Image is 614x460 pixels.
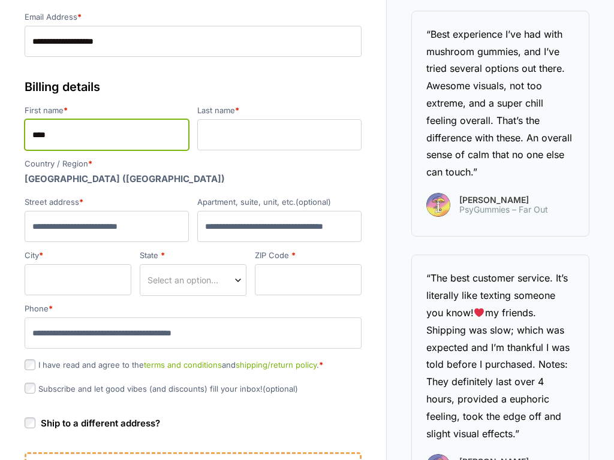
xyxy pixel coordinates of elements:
a: terms and conditions [144,360,222,370]
span: PsyGummies – Far Out [459,205,548,214]
span: State [140,264,246,296]
img: ❤️ [474,308,484,317]
input: Ship to a different address? [25,417,35,428]
label: First name [25,107,189,114]
label: Email Address [25,13,362,21]
label: ZIP Code [255,252,362,259]
label: I have read and agree to the and . [25,360,323,370]
input: I have read and agree to theterms and conditionsandshipping/return policy. [25,359,35,370]
label: Last name [197,107,362,114]
input: Subscribe and let good vibes (and discounts) fill your inbox!(optional) [25,383,35,394]
h3: Billing details [25,78,362,96]
strong: [GEOGRAPHIC_DATA] ([GEOGRAPHIC_DATA]) [25,173,225,184]
span: Select an option… [148,274,218,286]
span: Ship to a different address? [41,417,160,429]
label: Street address [25,198,189,206]
label: Phone [25,305,362,313]
div: “The best customer service. It’s literally like texting someone you know! my friends. Shipping wa... [426,270,574,442]
a: shipping/return policy [236,360,317,370]
label: Subscribe and let good vibes (and discounts) fill your inbox! [25,384,298,394]
label: City [25,252,131,259]
label: State [140,252,246,259]
label: Apartment, suite, unit, etc. [197,198,362,206]
span: (optional) [263,384,298,394]
span: (optional) [296,197,331,207]
label: Country / Region [25,160,362,168]
div: “Best experience I’ve had with mushroom gummies, and I’ve tried several options out there. Awesom... [426,26,574,181]
span: [PERSON_NAME] [459,196,548,204]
